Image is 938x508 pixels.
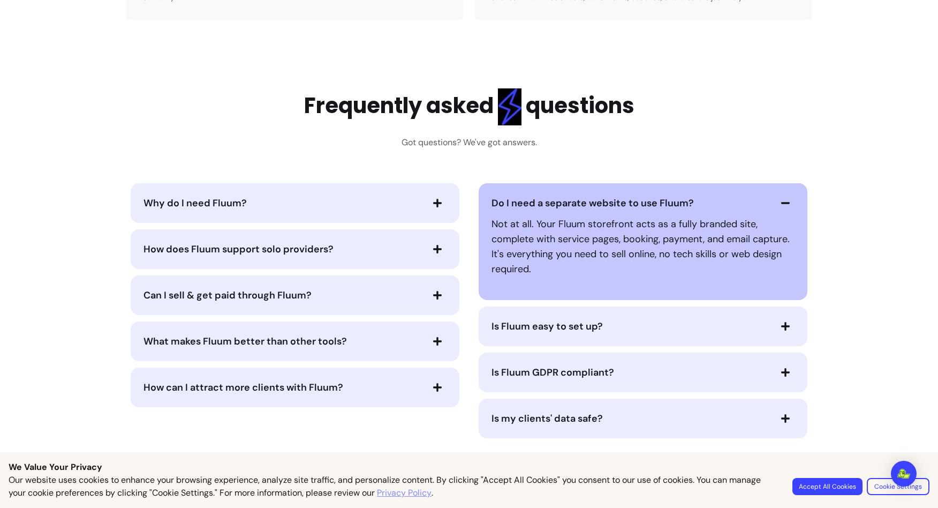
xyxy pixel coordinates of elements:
[498,88,521,125] img: flashlight Blue
[143,289,312,302] span: Can I sell & get paid through Fluum?
[491,320,603,333] span: Is Fluum easy to set up?
[491,366,614,379] span: Is Fluum GDPR compliant?
[143,243,334,256] span: How does Fluum support solo providers?
[143,240,447,258] button: How does Fluum support solo providers?
[491,409,795,428] button: Is my clients' data safe?
[143,381,343,394] span: How can I attract more clients with Fluum?
[491,412,603,425] span: Is my clients' data safe?
[491,194,795,212] button: Do I need a separate website to use Fluum?
[143,332,447,350] button: What makes Fluum better than other tools?
[402,136,537,149] h3: Got questions? We've got answers.
[143,378,447,397] button: How can I attract more clients with Fluum?
[143,335,347,348] span: What makes Fluum better than other tools?
[304,88,634,125] h2: Frequently asked questions
[491,197,694,210] span: Do I need a separate website to use Fluum?
[491,216,795,277] p: Not at all. Your Fluum storefront acts as a fully branded site, complete with service pages, book...
[891,461,917,487] div: Open Intercom Messenger
[377,487,432,499] a: Privacy Policy
[143,286,447,304] button: Can I sell & get paid through Fluum?
[143,194,447,212] button: Why do I need Fluum?
[792,478,863,495] button: Accept All Cookies
[491,212,795,281] div: Do I need a separate website to use Fluum?
[491,363,795,382] button: Is Fluum GDPR compliant?
[491,317,795,335] button: Is Fluum easy to set up?
[867,478,929,495] button: Cookie Settings
[9,474,780,499] p: Our website uses cookies to enhance your browsing experience, analyze site traffic, and personali...
[9,461,929,474] p: We Value Your Privacy
[143,197,247,210] span: Why do I need Fluum?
